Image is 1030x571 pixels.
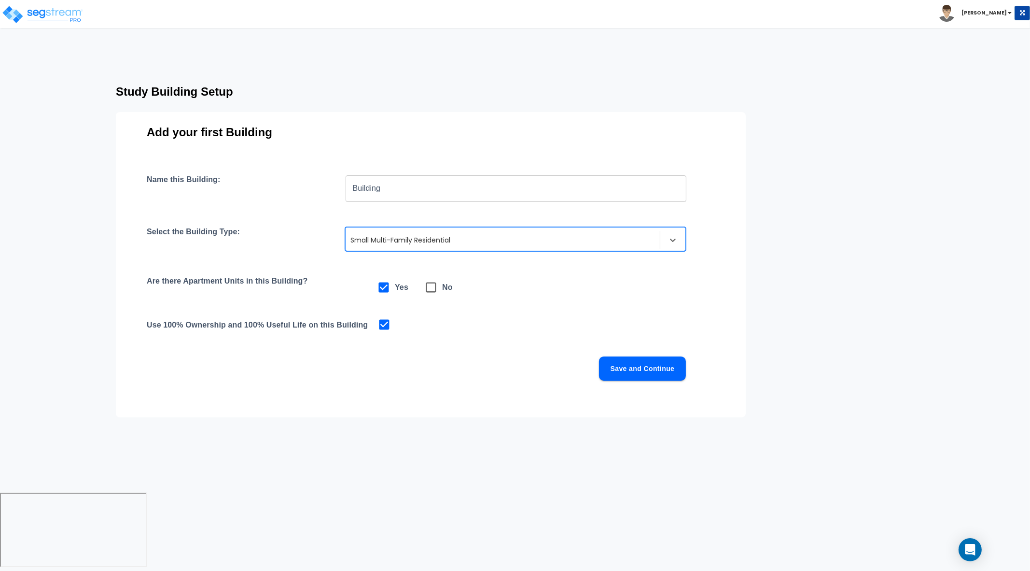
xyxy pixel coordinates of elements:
h4: Use 100% Ownership and 100% Useful Life on this Building [147,318,368,331]
h3: Study Building Setup [116,85,815,99]
input: Building Name [346,175,686,202]
button: Save and Continue [599,357,686,381]
h6: No [442,281,453,294]
h3: Add your first Building [147,126,715,139]
h4: Are there Apartment Units in this Building? [147,276,336,299]
h4: Name this Building: [147,175,220,202]
b: [PERSON_NAME] [961,9,1007,16]
h4: Select the Building Type: [147,227,240,251]
div: Open Intercom Messenger [959,538,982,561]
img: avatar.png [938,5,955,22]
h6: Yes [395,281,408,294]
img: logo_pro_r.png [1,5,84,24]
